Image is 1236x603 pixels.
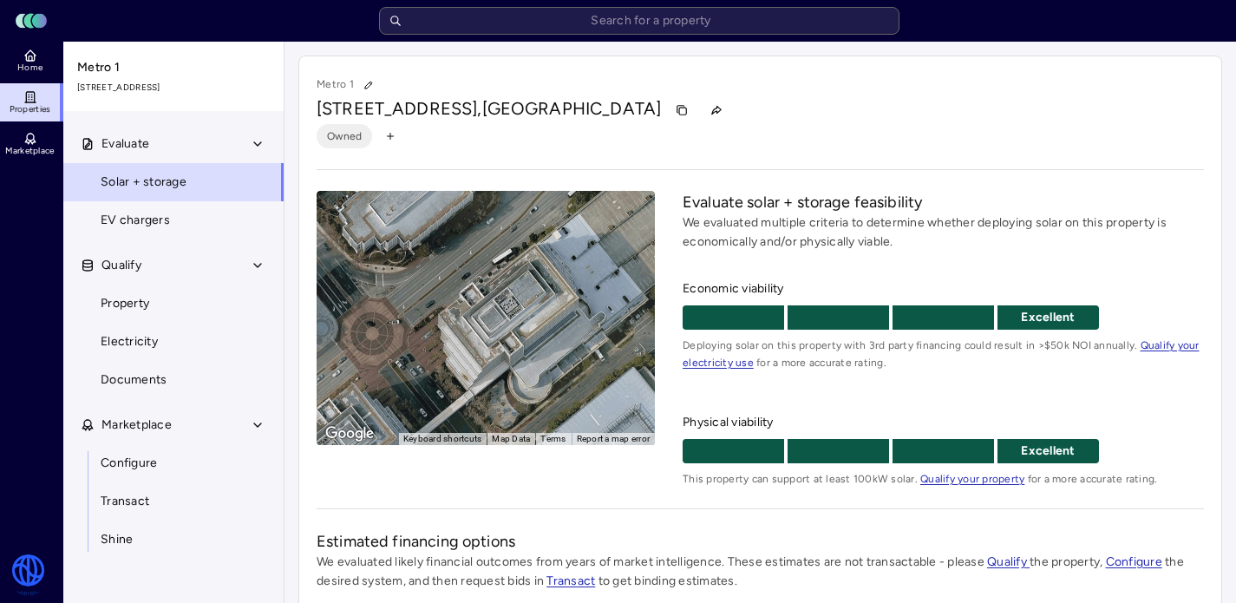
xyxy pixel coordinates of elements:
[482,98,662,119] span: [GEOGRAPHIC_DATA]
[683,213,1204,252] p: We evaluated multiple criteria to determine whether deploying solar on this property is economica...
[1106,554,1162,569] a: Configure
[101,416,172,435] span: Marketplace
[10,554,46,596] img: Watershed
[101,256,141,275] span: Qualify
[492,433,530,445] button: Map Data
[62,444,284,482] a: Configure
[317,98,482,119] span: [STREET_ADDRESS],
[101,530,133,549] span: Shine
[62,521,284,559] a: Shine
[683,191,1204,213] h2: Evaluate solar + storage feasibility
[321,423,378,445] img: Google
[920,473,1024,485] a: Qualify your property
[101,370,167,390] span: Documents
[317,74,380,96] p: Metro 1
[62,482,284,521] a: Transact
[683,470,1204,488] span: This property can support at least 100kW solar. for a more accurate rating.
[997,308,1099,327] p: Excellent
[62,201,284,239] a: EV chargers
[683,337,1204,371] span: Deploying solar on this property with 3rd party financing could result in >$50k NOI annually. for...
[101,211,170,230] span: EV chargers
[317,553,1204,591] p: We evaluated likely financial outcomes from years of market intelligence. These estimates are not...
[997,442,1099,461] p: Excellent
[577,434,651,443] a: Report a map error
[77,58,271,77] span: Metro 1
[987,554,1030,569] a: Qualify
[327,128,362,145] span: Owned
[101,454,157,473] span: Configure
[317,530,1204,553] h2: Estimated financing options
[77,81,271,95] span: [STREET_ADDRESS]
[101,332,158,351] span: Electricity
[317,124,372,148] button: Owned
[101,492,149,511] span: Transact
[17,62,43,73] span: Home
[62,163,284,201] a: Solar + storage
[683,279,1204,298] span: Economic viability
[63,406,285,444] button: Marketplace
[63,125,285,163] button: Evaluate
[403,433,482,445] button: Keyboard shortcuts
[62,361,284,399] a: Documents
[62,323,284,361] a: Electricity
[101,173,186,192] span: Solar + storage
[62,285,284,323] a: Property
[683,413,1204,432] span: Physical viability
[321,423,378,445] a: Open this area in Google Maps (opens a new window)
[101,294,149,313] span: Property
[540,434,566,443] a: Terms (opens in new tab)
[101,134,149,154] span: Evaluate
[379,7,899,35] input: Search for a property
[546,574,595,588] a: Transact
[5,146,54,156] span: Marketplace
[63,246,285,285] button: Qualify
[10,104,51,115] span: Properties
